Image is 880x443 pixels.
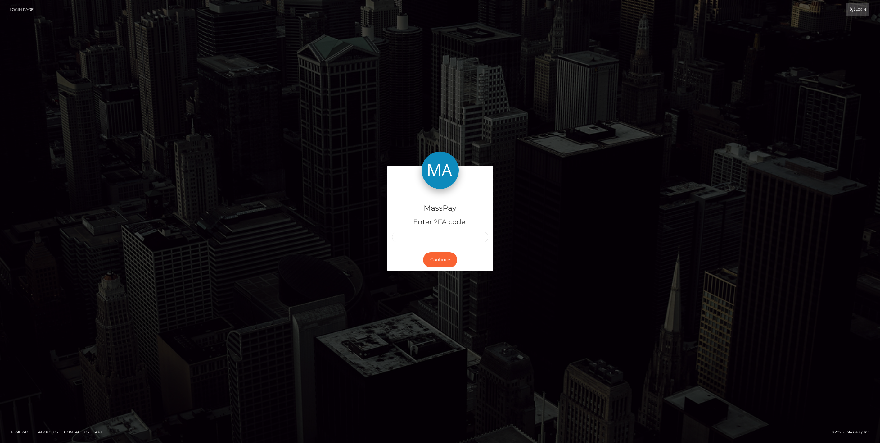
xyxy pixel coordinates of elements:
a: Login Page [10,3,34,16]
a: About Us [36,427,60,437]
a: Homepage [7,427,34,437]
div: © 2025 , MassPay Inc. [832,429,875,436]
h5: Enter 2FA code: [392,217,488,227]
button: Continue [423,252,457,267]
a: Contact Us [61,427,91,437]
a: Login [846,3,869,16]
h4: MassPay [392,203,488,214]
img: MassPay [422,152,459,189]
a: API [93,427,104,437]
